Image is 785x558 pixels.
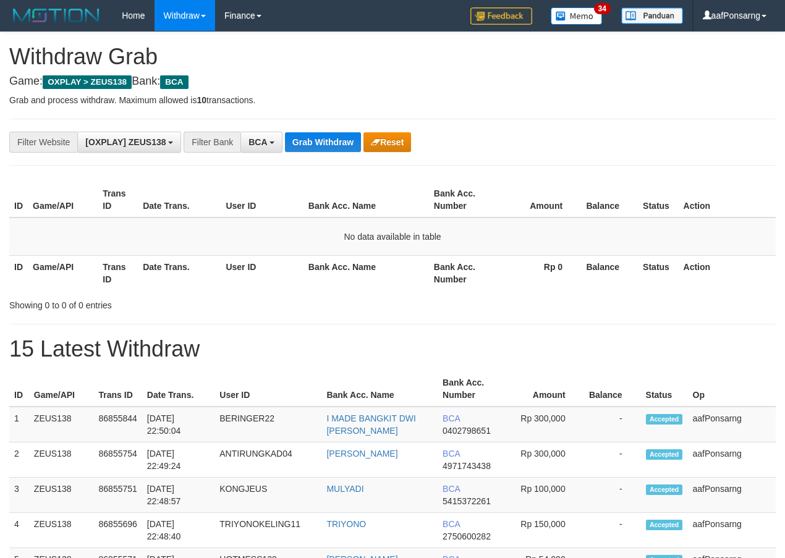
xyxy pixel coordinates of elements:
td: - [584,442,641,478]
th: Trans ID [94,371,142,407]
td: [DATE] 22:49:24 [142,442,214,478]
td: aafPonsarng [688,407,776,442]
th: User ID [221,255,303,290]
span: Copy 5415372261 to clipboard [443,496,491,506]
div: Filter Website [9,132,77,153]
td: 86855754 [94,442,142,478]
th: Balance [581,182,638,218]
th: Op [688,371,776,407]
td: - [584,478,641,513]
th: Game/API [28,255,98,290]
td: 86855844 [94,407,142,442]
h1: 15 Latest Withdraw [9,337,776,361]
th: Date Trans. [142,371,214,407]
button: [OXPLAY] ZEUS138 [77,132,181,153]
th: Trans ID [98,182,138,218]
a: TRIYONO [326,519,366,529]
th: Amount [505,371,584,407]
td: Rp 100,000 [505,478,584,513]
th: Amount [498,182,581,218]
td: 86855696 [94,513,142,548]
img: panduan.png [621,7,683,24]
span: [OXPLAY] ZEUS138 [85,137,166,147]
span: BCA [160,75,188,89]
td: - [584,407,641,442]
th: Trans ID [98,255,138,290]
th: Bank Acc. Number [429,255,498,290]
button: Grab Withdraw [285,132,361,152]
td: [DATE] 22:48:57 [142,478,214,513]
img: Button%20Memo.svg [551,7,603,25]
td: aafPonsarng [688,478,776,513]
button: Reset [363,132,411,152]
div: Filter Bank [184,132,240,153]
th: User ID [214,371,321,407]
th: Bank Acc. Name [303,182,429,218]
td: 2 [9,442,29,478]
h1: Withdraw Grab [9,44,776,69]
span: Accepted [646,520,683,530]
td: BERINGER22 [214,407,321,442]
th: Game/API [28,182,98,218]
th: User ID [221,182,303,218]
td: aafPonsarng [688,513,776,548]
strong: 10 [197,95,206,105]
button: BCA [240,132,282,153]
td: ANTIRUNGKAD04 [214,442,321,478]
td: ZEUS138 [29,513,94,548]
span: Accepted [646,414,683,425]
span: 34 [594,3,611,14]
td: KONGJEUS [214,478,321,513]
a: I MADE BANGKIT DWI [PERSON_NAME] [326,413,415,436]
th: Bank Acc. Number [429,182,498,218]
td: [DATE] 22:50:04 [142,407,214,442]
th: Action [679,182,776,218]
td: 86855751 [94,478,142,513]
span: BCA [248,137,267,147]
td: aafPonsarng [688,442,776,478]
th: Status [641,371,688,407]
th: Action [679,255,776,290]
span: OXPLAY > ZEUS138 [43,75,132,89]
th: Rp 0 [498,255,581,290]
th: ID [9,255,28,290]
th: ID [9,371,29,407]
span: Copy 0402798651 to clipboard [443,426,491,436]
td: - [584,513,641,548]
span: Copy 2750600282 to clipboard [443,531,491,541]
td: ZEUS138 [29,442,94,478]
td: Rp 150,000 [505,513,584,548]
td: [DATE] 22:48:40 [142,513,214,548]
th: Bank Acc. Name [303,255,429,290]
span: Accepted [646,449,683,460]
td: 1 [9,407,29,442]
td: ZEUS138 [29,407,94,442]
td: 3 [9,478,29,513]
th: Status [638,182,678,218]
td: 4 [9,513,29,548]
td: No data available in table [9,218,776,256]
span: BCA [443,413,460,423]
th: Bank Acc. Name [321,371,438,407]
a: MULYADI [326,484,363,494]
span: BCA [443,484,460,494]
span: Accepted [646,484,683,495]
td: Rp 300,000 [505,407,584,442]
img: Feedback.jpg [470,7,532,25]
span: BCA [443,449,460,459]
a: [PERSON_NAME] [326,449,397,459]
img: MOTION_logo.png [9,6,103,25]
td: Rp 300,000 [505,442,584,478]
th: ID [9,182,28,218]
th: Date Trans. [138,182,221,218]
p: Grab and process withdraw. Maximum allowed is transactions. [9,94,776,106]
div: Showing 0 to 0 of 0 entries [9,294,318,311]
span: BCA [443,519,460,529]
th: Game/API [29,371,94,407]
td: TRIYONOKELING11 [214,513,321,548]
td: ZEUS138 [29,478,94,513]
h4: Game: Bank: [9,75,776,88]
th: Balance [581,255,638,290]
span: Copy 4971743438 to clipboard [443,461,491,471]
th: Date Trans. [138,255,221,290]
